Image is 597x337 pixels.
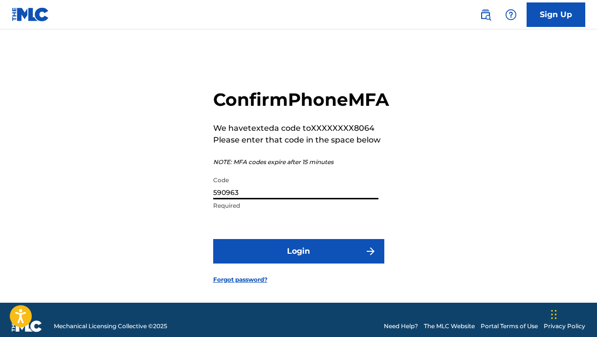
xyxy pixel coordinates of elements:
[505,9,517,21] img: help
[548,290,597,337] iframe: Chat Widget
[12,7,49,22] img: MLC Logo
[54,322,167,331] span: Mechanical Licensing Collective © 2025
[213,201,378,210] p: Required
[551,300,557,329] div: Drag
[544,322,585,331] a: Privacy Policy
[12,320,42,332] img: logo
[213,134,389,146] p: Please enter that code in the space below
[213,89,389,111] h2: Confirm Phone MFA
[213,239,384,264] button: Login
[213,275,267,284] a: Forgot password?
[527,2,585,27] a: Sign Up
[481,322,538,331] a: Portal Terms of Use
[501,5,521,24] div: Help
[424,322,475,331] a: The MLC Website
[365,245,376,257] img: f7272a7cc735f4ea7f67.svg
[213,122,389,134] p: We have texted a code to XXXXXXXX8064
[476,5,495,24] a: Public Search
[213,158,389,167] p: NOTE: MFA codes expire after 15 minutes
[384,322,418,331] a: Need Help?
[480,9,491,21] img: search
